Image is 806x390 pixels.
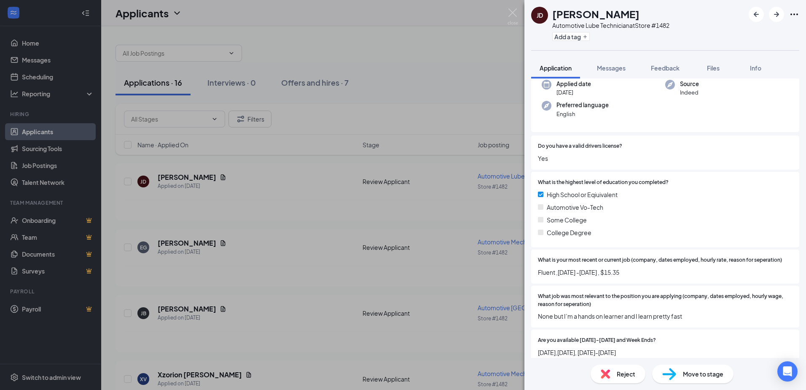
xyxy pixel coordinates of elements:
[680,80,699,88] span: Source
[583,34,588,39] svg: Plus
[538,179,669,187] span: What is the highest level of education you completed?
[552,21,669,30] div: Automotive Lube Technician at Store #1482
[552,32,590,41] button: PlusAdd a tag
[556,80,591,88] span: Applied date
[538,292,793,309] span: What job was most relevant to the position you are applying (company, dates employed, hourly wage...
[537,11,543,19] div: JD
[617,369,635,379] span: Reject
[538,154,793,163] span: Yes
[651,64,680,72] span: Feedback
[538,348,793,357] span: [DATE],[DATE], [DATE]-[DATE]
[769,7,784,22] button: ArrowRight
[547,228,591,237] span: College Degree
[777,361,798,382] div: Open Intercom Messenger
[749,7,764,22] button: ArrowLeftNew
[547,203,603,212] span: Automotive Vo-Tech
[547,215,587,225] span: Some College
[771,9,782,19] svg: ArrowRight
[552,7,639,21] h1: [PERSON_NAME]
[556,110,609,118] span: English
[751,9,761,19] svg: ArrowLeftNew
[538,142,622,150] span: Do you have a valid drivers license?
[707,64,720,72] span: Files
[547,190,618,199] span: High School or Eqiuivalent
[750,64,761,72] span: Info
[556,88,591,97] span: [DATE]
[680,88,699,97] span: Indeed
[556,101,609,109] span: Preferred language
[597,64,626,72] span: Messages
[538,336,656,344] span: Are you available [DATE]-[DATE] and Week Ends?
[683,369,723,379] span: Move to stage
[538,256,782,264] span: What is your most recent or current job (company, dates employed, hourly rate, reason for seperat...
[538,268,793,277] span: Fluent ,[DATE] -[DATE] , $15.35
[540,64,572,72] span: Application
[789,9,799,19] svg: Ellipses
[538,311,793,321] span: None but I’m a hands on learner and I learn pretty fast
